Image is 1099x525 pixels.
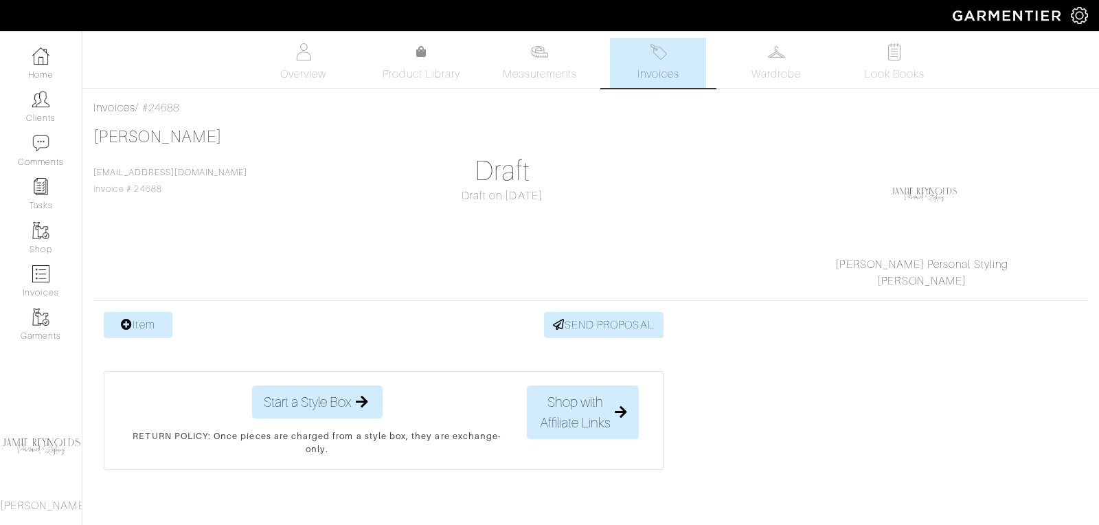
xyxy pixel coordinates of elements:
[864,66,925,82] span: Look Books
[846,38,942,88] a: Look Books
[492,38,589,88] a: Measurements
[946,3,1071,27] img: garmentier-logo-header-white-b43fb05a5012e4ada735d5af1a66efaba907eab6374d6393d1fbf88cb4ef424d.png
[93,168,247,194] span: Invoice # 24688
[32,265,49,282] img: orders-icon-0abe47150d42831381b5fb84f609e132dff9fe21cb692f30cb5eec754e2cba89.png
[256,38,352,88] a: Overview
[877,275,966,287] a: [PERSON_NAME]
[32,47,49,65] img: dashboard-icon-dbcd8f5a0b271acd01030246c82b418ddd0df26cd7fceb0bd07c9910d44c42f6.png
[890,160,958,229] img: Laf3uQ8GxXCUCpUxMBPvKvLn.png
[768,43,785,60] img: wardrobe-487a4870c1b7c33e795ec22d11cfc2ed9d08956e64fb3008fe2437562e282088.svg
[32,178,49,195] img: reminder-icon-8004d30b9f0a5d33ae49ab947aed9ed385cf756f9e5892f1edd6e32f2345188e.png
[531,43,548,60] img: measurements-466bbee1fd09ba9460f595b01e5d73f9e2bff037440d3c8f018324cb6cdf7a4a.svg
[751,66,801,82] span: Wardrobe
[32,222,49,239] img: garments-icon-b7da505a4dc4fd61783c78ac3ca0ef83fa9d6f193b1c9dc38574b1d14d53ca28.png
[93,168,247,177] a: [EMAIL_ADDRESS][DOMAIN_NAME]
[252,386,383,418] button: Start a Style Box
[129,429,506,456] p: RETURN POLICY: Once pieces are charged from a style box, they are exchange-only.
[93,102,135,114] a: Invoices
[347,188,658,204] div: Draft on [DATE]
[544,312,664,338] a: SEND PROPOSAL
[637,66,679,82] span: Invoices
[32,135,49,152] img: comment-icon-a0a6a9ef722e966f86d9cbdc48e553b5cf19dbc54f86b18d962a5391bc8f6eb6.png
[886,43,903,60] img: todo-9ac3debb85659649dc8f770b8b6100bb5dab4b48dedcbae339e5042a72dfd3cc.svg
[264,392,351,412] span: Start a Style Box
[295,43,312,60] img: basicinfo-40fd8af6dae0f16599ec9e87c0ef1c0a1fdea2edbe929e3d69a839185d80c458.svg
[835,258,1008,271] a: [PERSON_NAME] Personal Styling
[383,66,460,82] span: Product Library
[374,44,470,82] a: Product Library
[650,43,667,60] img: orders-27d20c2124de7fd6de4e0e44c1d41de31381a507db9b33961299e4e07d508b8c.svg
[503,66,578,82] span: Measurements
[32,309,49,326] img: garments-icon-b7da505a4dc4fd61783c78ac3ca0ef83fa9d6f193b1c9dc38574b1d14d53ca28.png
[527,386,639,439] button: Shop with Affiliate Links
[610,38,706,88] a: Invoices
[32,91,49,108] img: clients-icon-6bae9207a08558b7cb47a8932f037763ab4055f8c8b6bfacd5dc20c3e0201464.png
[539,392,612,433] span: Shop with Affiliate Links
[104,312,172,338] a: Item
[1071,7,1088,24] img: gear-icon-white-bd11855cb880d31180b6d7d6211b90ccbf57a29d726f0c71d8c61bd08dd39cc2.png
[93,128,222,146] a: [PERSON_NAME]
[280,66,326,82] span: Overview
[728,38,824,88] a: Wardrobe
[347,155,658,188] h1: Draft
[93,100,1088,116] div: / #24688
